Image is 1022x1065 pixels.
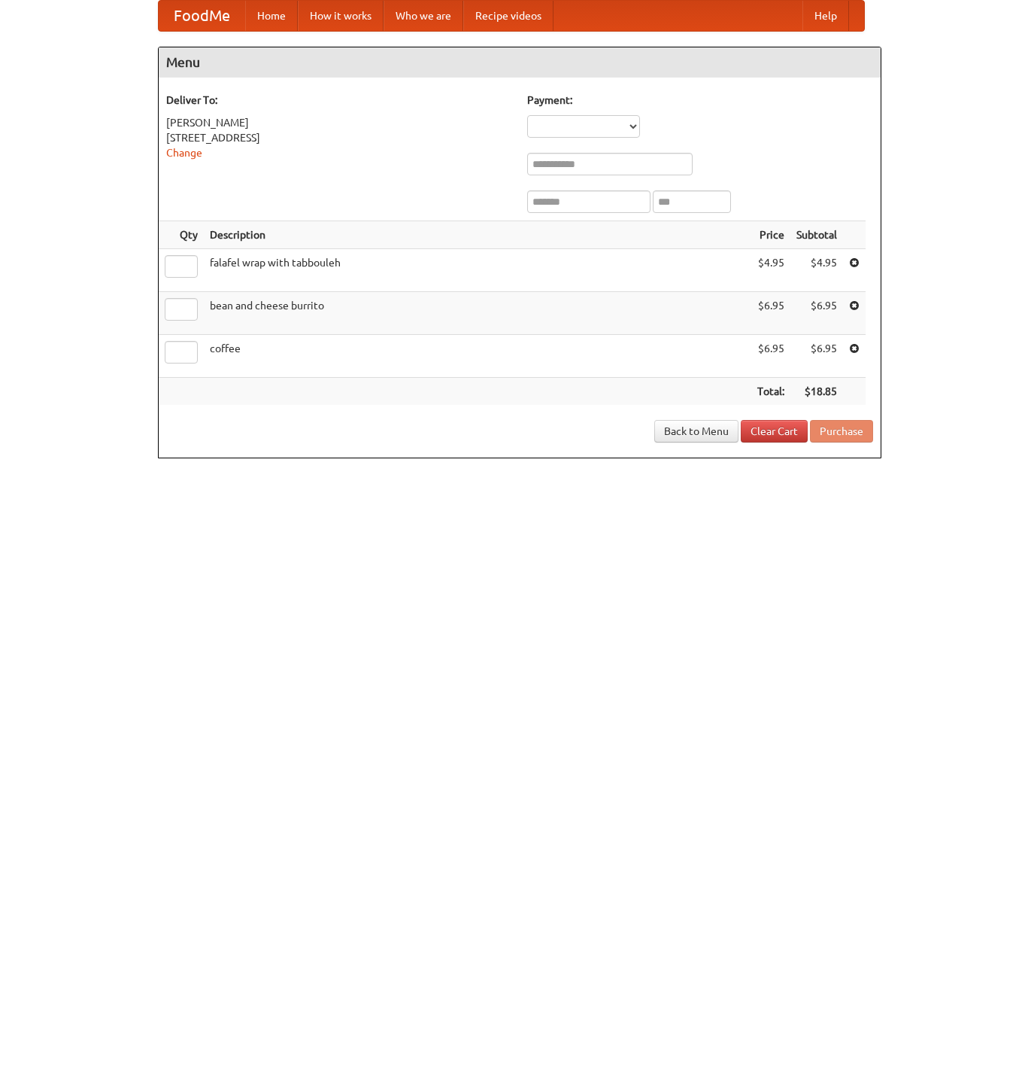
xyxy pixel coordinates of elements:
[245,1,298,31] a: Home
[751,221,790,249] th: Price
[166,147,202,159] a: Change
[166,130,512,145] div: [STREET_ADDRESS]
[166,115,512,130] div: [PERSON_NAME]
[159,1,245,31] a: FoodMe
[790,292,843,335] td: $6.95
[654,420,738,443] a: Back to Menu
[751,335,790,378] td: $6.95
[741,420,808,443] a: Clear Cart
[751,249,790,292] td: $4.95
[298,1,384,31] a: How it works
[204,292,751,335] td: bean and cheese burrito
[527,93,873,108] h5: Payment:
[384,1,463,31] a: Who we are
[159,47,881,78] h4: Menu
[166,93,512,108] h5: Deliver To:
[790,221,843,249] th: Subtotal
[463,1,553,31] a: Recipe videos
[810,420,873,443] button: Purchase
[204,249,751,292] td: falafel wrap with tabbouleh
[159,221,204,249] th: Qty
[802,1,849,31] a: Help
[790,249,843,292] td: $4.95
[204,221,751,249] th: Description
[204,335,751,378] td: coffee
[751,378,790,406] th: Total:
[751,292,790,335] td: $6.95
[790,378,843,406] th: $18.85
[790,335,843,378] td: $6.95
